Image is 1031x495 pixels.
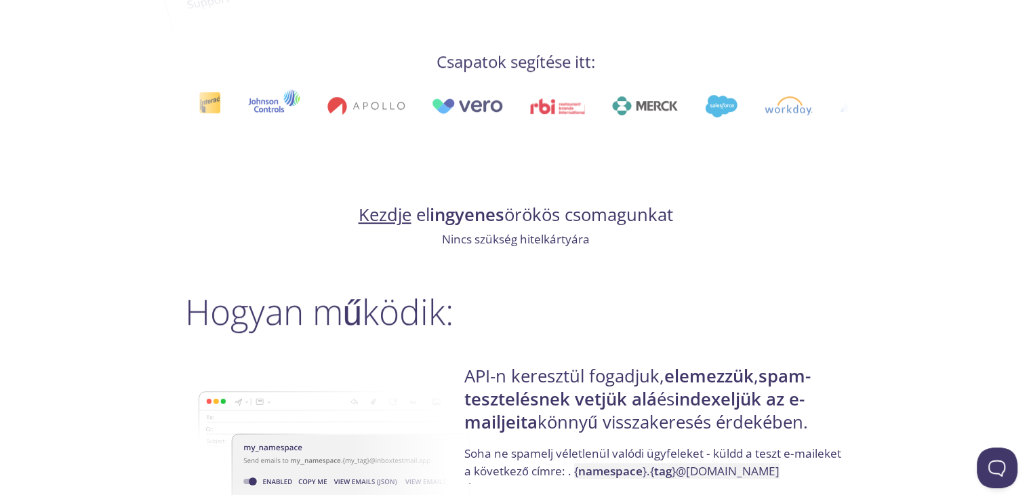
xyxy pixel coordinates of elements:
[504,203,673,226] font: örökös csomagunkat
[698,96,746,115] img: munkanap
[260,96,337,115] img: Apollo
[464,387,805,434] font: indexeljük az e-mailjeit
[180,90,233,122] img: johnsoncontrols
[657,387,674,411] font: és
[574,463,780,479] code: { } . { } @[DOMAIN_NAME]
[430,203,504,226] font: ingyenes
[637,95,670,117] img: értékesítési erő
[463,98,518,114] img: rbi
[562,463,571,479] font: : .
[538,410,807,434] font: könnyű visszakeresés érdekében.
[464,364,811,411] font: spam-tesztelésnek vetjük alá
[364,98,436,114] img: vero
[654,463,672,479] strong: tag
[464,446,841,479] font: Soha ne spamelj véletlenül valódi ügyfeleket - küldd a teszt e-maileket a következő címre
[437,50,595,73] font: Csapatok segítése itt:
[977,448,1017,488] iframe: Segítség a felderítő jelzőnek - Nyitva
[544,96,610,115] img: Merck
[442,231,590,247] font: Nincs szükség hitelkártyára
[185,288,454,335] font: Hogyan működik:
[359,203,411,226] a: Kezdje
[464,364,660,388] font: API-n keresztül fogadjuk
[664,364,754,388] font: elemezzük
[773,96,860,115] img: atlaszi
[754,364,759,388] font: ,
[578,463,643,479] strong: namespace
[660,364,664,388] font: ,
[416,203,430,226] font: el
[527,410,538,434] font: a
